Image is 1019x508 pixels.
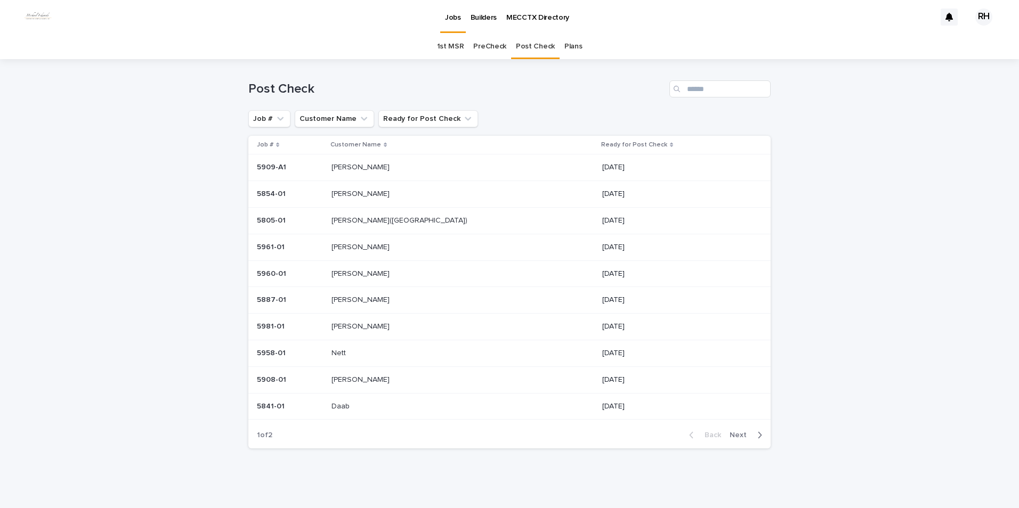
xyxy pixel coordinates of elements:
tr: 5981-015981-01 [PERSON_NAME][PERSON_NAME] [DATE] [248,314,771,340]
p: 1 of 2 [248,422,281,448]
p: [DATE] [602,216,754,225]
p: 5960-01 [257,267,288,278]
p: [DATE] [602,375,754,384]
p: 5961-01 [257,241,287,252]
a: Post Check [516,34,555,59]
p: [PERSON_NAME] [331,373,392,384]
p: 5981-01 [257,320,287,331]
p: [PERSON_NAME] [331,161,392,172]
p: [PERSON_NAME]([GEOGRAPHIC_DATA]) [331,214,470,225]
button: Next [725,430,771,440]
p: Customer Name [330,139,381,151]
tr: 5841-015841-01 DaabDaab [DATE] [248,393,771,420]
h1: Post Check [248,81,665,97]
a: 1st MSR [437,34,464,59]
p: Ready for Post Check [601,139,667,151]
p: Daab [331,400,352,411]
a: PreCheck [473,34,506,59]
p: Nett [331,347,348,358]
p: 5909-A1 [257,161,288,172]
p: 5958-01 [257,347,288,358]
button: Customer Name [295,110,374,127]
p: [PERSON_NAME] [331,293,392,305]
span: Back [698,431,721,439]
tr: 5909-A15909-A1 [PERSON_NAME][PERSON_NAME] [DATE] [248,154,771,181]
p: 5854-01 [257,187,288,199]
p: [DATE] [602,269,754,278]
img: dhEtdSsQReaQtgKTuLrt [21,6,54,28]
p: Job # [257,139,273,151]
p: [DATE] [602,243,754,252]
p: [DATE] [602,190,754,199]
p: [PERSON_NAME] [331,320,392,331]
input: Search [669,80,771,97]
a: Plans [564,34,582,59]
p: 5805-01 [257,214,288,225]
tr: 5908-015908-01 [PERSON_NAME][PERSON_NAME] [DATE] [248,366,771,393]
tr: 5887-015887-01 [PERSON_NAME][PERSON_NAME] [DATE] [248,287,771,314]
p: 5841-01 [257,400,287,411]
p: [PERSON_NAME] [331,187,392,199]
p: [DATE] [602,402,754,411]
p: [DATE] [602,296,754,305]
button: Back [681,430,725,440]
p: [DATE] [602,163,754,172]
button: Job # [248,110,290,127]
p: [DATE] [602,322,754,331]
span: Next [730,431,753,439]
p: [PERSON_NAME] [331,241,392,252]
div: RH [975,9,992,26]
tr: 5961-015961-01 [PERSON_NAME][PERSON_NAME] [DATE] [248,234,771,260]
p: [PERSON_NAME] [331,267,392,278]
p: [DATE] [602,349,754,358]
tr: 5854-015854-01 [PERSON_NAME][PERSON_NAME] [DATE] [248,181,771,208]
p: 5887-01 [257,293,288,305]
button: Ready for Post Check [378,110,478,127]
tr: 5960-015960-01 [PERSON_NAME][PERSON_NAME] [DATE] [248,260,771,287]
tr: 5805-015805-01 [PERSON_NAME]([GEOGRAPHIC_DATA])[PERSON_NAME]([GEOGRAPHIC_DATA]) [DATE] [248,207,771,234]
tr: 5958-015958-01 NettNett [DATE] [248,340,771,366]
p: 5908-01 [257,373,288,384]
